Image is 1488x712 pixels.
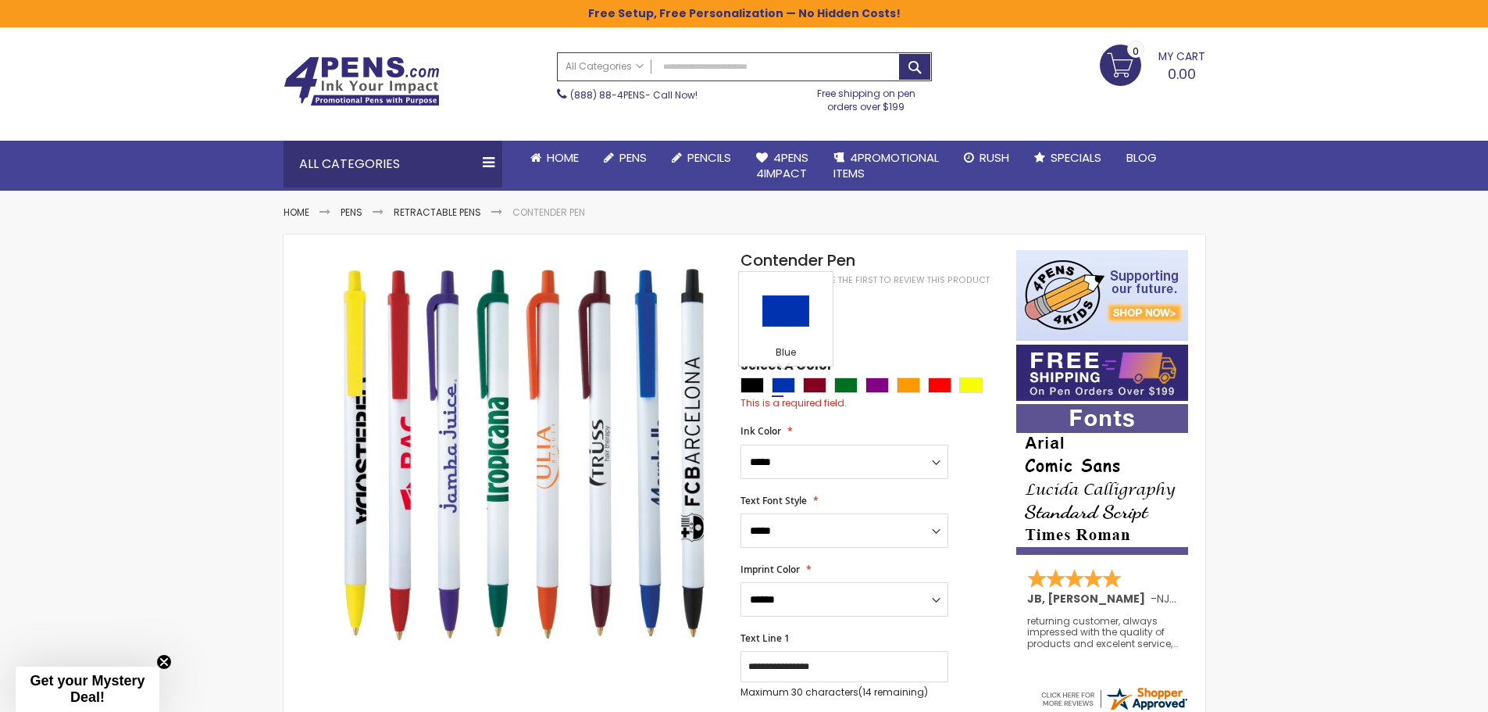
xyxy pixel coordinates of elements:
a: 0.00 0 [1100,45,1205,84]
img: 4Pens Custom Pens and Promotional Products [284,56,440,106]
img: Contender Pen [315,249,720,654]
span: Get your Mystery Deal! [30,673,145,705]
a: Blog [1114,141,1169,175]
span: Select A Color [740,357,833,378]
span: Rush [980,149,1009,166]
span: - , [1151,591,1286,606]
p: Maximum 30 characters [740,686,948,699]
div: Blue [772,377,795,393]
a: Pens [591,141,659,175]
div: Free shipping on pen orders over $199 [801,81,932,113]
span: 4PROMOTIONAL ITEMS [833,149,939,181]
span: Contender Pen [740,249,855,271]
span: Imprint Color [740,563,800,576]
span: Blog [1126,149,1157,166]
a: Home [518,141,591,175]
a: Specials [1022,141,1114,175]
div: All Categories [284,141,502,188]
img: 4pens 4 kids [1016,250,1188,341]
span: - Call Now! [570,88,698,102]
span: 0.00 [1168,64,1196,84]
a: Be the first to review this product [826,274,990,286]
a: Pens [341,206,362,219]
a: Retractable Pens [394,206,481,219]
div: Black [740,377,764,393]
div: Blue [743,346,829,362]
span: Pens [619,149,647,166]
a: 4PROMOTIONALITEMS [821,141,951,191]
span: Specials [1051,149,1101,166]
span: Ink Color [740,424,781,438]
span: Text Line 1 [740,631,790,645]
img: font-personalization-examples [1016,404,1188,555]
span: All Categories [566,60,644,73]
div: Green [834,377,858,393]
a: (888) 88-4PENS [570,88,645,102]
span: JB, [PERSON_NAME] [1027,591,1151,606]
span: Pencils [687,149,731,166]
a: Pencils [659,141,744,175]
a: Home [284,206,309,219]
span: 0 [1133,44,1139,59]
a: 4Pens4impact [744,141,821,191]
span: NJ [1157,591,1176,606]
div: Purple [865,377,889,393]
div: Get your Mystery Deal!Close teaser [16,667,159,712]
a: All Categories [558,53,651,79]
div: returning customer, always impressed with the quality of products and excelent service, will retu... [1027,616,1179,649]
div: This is a required field. [740,397,1000,410]
div: Burgundy [803,377,826,393]
div: Red [928,377,951,393]
a: Rush [951,141,1022,175]
span: 4Pens 4impact [756,149,808,181]
div: Orange [897,377,920,393]
span: (14 remaining) [858,685,928,699]
button: Close teaser [156,654,172,670]
div: Yellow [959,377,983,393]
img: Free shipping on orders over $199 [1016,345,1188,401]
li: Contender Pen [512,206,585,219]
span: Text Font Style [740,494,807,507]
span: Home [547,149,579,166]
